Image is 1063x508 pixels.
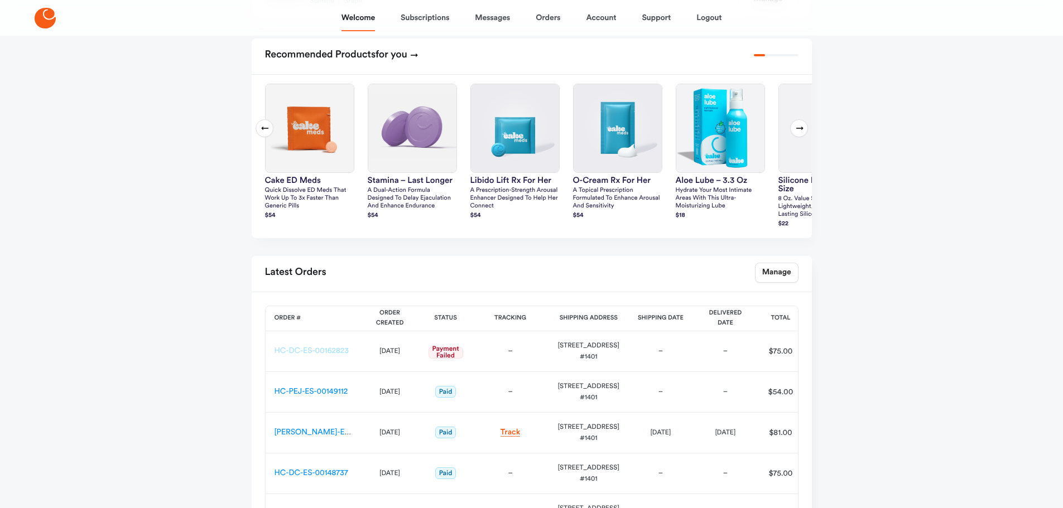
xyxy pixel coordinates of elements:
img: O-Cream Rx for Her [574,84,662,172]
a: Cake ED MedsCake ED MedsQuick dissolve ED Meds that work up to 3x faster than generic pills$54 [265,84,354,221]
th: Order # [266,306,360,331]
a: Logout [696,4,722,31]
div: [STREET_ADDRESS] #1401 [558,381,619,403]
a: HC-DC-ES-00148737 [275,469,348,477]
a: Welcome [341,4,375,31]
div: $75.00 [762,468,800,479]
img: Libido Lift Rx For Her [471,84,559,172]
a: Stamina – Last LongerStamina – Last LongerA dual-action formula designed to delay ejaculation and... [368,84,457,221]
div: – [637,346,684,357]
div: $75.00 [762,346,800,357]
p: A dual-action formula designed to delay ejaculation and enhance endurance [368,187,457,210]
th: Delivered Date [693,306,758,331]
strong: $ 54 [573,212,584,219]
p: A prescription-strength arousal enhancer designed to help her connect [470,187,560,210]
div: – [637,468,684,479]
a: [PERSON_NAME]-ES-00149111 [275,428,382,436]
div: – [481,386,540,398]
span: Paid [435,427,456,438]
div: [DATE] [369,427,411,438]
h3: silicone lube – value size [778,176,868,193]
a: Messages [475,4,510,31]
span: Payment Failed [429,347,463,359]
span: Paid [435,467,456,479]
strong: $ 54 [368,212,378,219]
h2: Latest Orders [265,263,326,283]
h2: Recommended Products [265,45,419,65]
img: Aloe Lube – 3.3 oz [676,84,764,172]
strong: $ 54 [470,212,481,219]
p: A topical prescription formulated to enhance arousal and sensitivity [573,187,662,210]
div: – [481,468,540,479]
div: – [702,468,749,479]
div: $54.00 [762,386,800,398]
span: Paid [435,386,456,398]
strong: $ 18 [676,212,685,219]
div: – [481,346,540,357]
p: Quick dissolve ED Meds that work up to 3x faster than generic pills [265,187,354,210]
div: – [702,346,749,357]
div: [DATE] [637,427,684,438]
h3: Libido Lift Rx For Her [470,176,560,185]
th: Status [420,306,472,331]
div: [STREET_ADDRESS] #1401 [558,340,619,362]
div: – [637,386,684,398]
th: Total [758,306,804,331]
a: Manage [755,263,799,283]
span: for you [376,50,407,60]
a: Account [586,4,616,31]
h3: Aloe Lube – 3.3 oz [676,176,765,185]
div: [DATE] [369,386,411,398]
img: Stamina – Last Longer [368,84,456,172]
th: Tracking [472,306,549,331]
div: [STREET_ADDRESS] #1401 [558,462,619,485]
a: Aloe Lube – 3.3 ozAloe Lube – 3.3 ozHydrate your most intimate areas with this ultra-moisturizing... [676,84,765,221]
a: Libido Lift Rx For HerLibido Lift Rx For HerA prescription-strength arousal enhancer designed to ... [470,84,560,221]
a: O-Cream Rx for HerO-Cream Rx for HerA topical prescription formulated to enhance arousal and sens... [573,84,662,221]
a: HC-DC-ES-00162823 [275,347,349,355]
a: Subscriptions [401,4,449,31]
th: Shipping Date [628,306,693,331]
p: Hydrate your most intimate areas with this ultra-moisturizing lube [676,187,765,210]
div: $81.00 [762,427,800,438]
h3: Cake ED Meds [265,176,354,185]
th: Order Created [360,306,420,331]
a: Track [501,428,521,437]
div: [DATE] [369,346,411,357]
th: Shipping Address [549,306,628,331]
div: [DATE] [369,468,411,479]
div: – [702,386,749,398]
p: 8 oz. Value size ultra lightweight, extremely long-lasting silicone formula [778,195,868,219]
a: silicone lube – value sizesilicone lube – value size8 oz. Value size ultra lightweight, extremely... [778,84,868,229]
img: silicone lube – value size [779,84,867,172]
img: Cake ED Meds [266,84,354,172]
h3: O-Cream Rx for Her [573,176,662,185]
a: Support [642,4,671,31]
a: Orders [536,4,560,31]
div: [STREET_ADDRESS] #1401 [558,422,619,444]
h3: Stamina – Last Longer [368,176,457,185]
strong: $ 54 [265,212,276,219]
div: [DATE] [702,427,749,438]
strong: $ 22 [778,221,789,227]
a: HC-PEJ-ES-00149112 [275,388,348,395]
